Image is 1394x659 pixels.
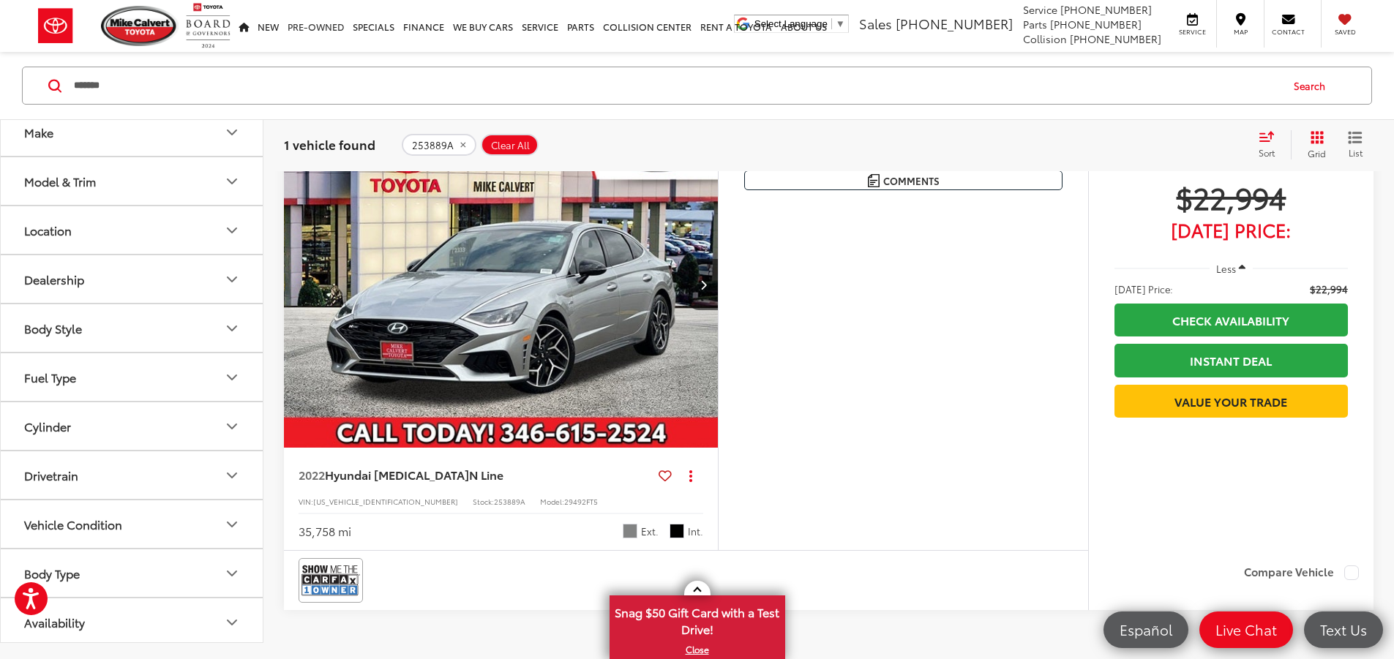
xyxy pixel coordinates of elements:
[1348,146,1363,159] span: List
[412,139,454,151] span: 253889A
[1291,130,1337,159] button: Grid View
[1114,344,1348,377] a: Instant Deal
[72,68,1280,103] input: Search by Make, Model, or Keyword
[24,125,53,139] div: Make
[325,466,469,483] span: Hyundai [MEDICAL_DATA]
[299,467,653,483] a: 2022Hyundai [MEDICAL_DATA]N Line
[299,523,351,540] div: 35,758 mi
[491,139,530,151] span: Clear All
[678,462,703,488] button: Actions
[1,353,264,401] button: Fuel TypeFuel Type
[1103,611,1188,648] a: Español
[1114,282,1173,296] span: [DATE] Price:
[402,134,476,156] button: remove 253889A
[1114,178,1348,215] span: $22,994
[223,221,241,238] div: Location
[1308,147,1326,159] span: Grid
[1023,17,1047,31] span: Parts
[469,466,503,483] span: N Line
[223,613,241,630] div: Availability
[689,259,718,310] button: Next image
[1114,222,1348,237] span: [DATE] Price:
[1,451,264,499] button: DrivetrainDrivetrain
[223,515,241,532] div: Vehicle Condition
[1,549,264,597] button: Body TypeBody Type
[836,18,845,29] span: ▼
[1070,31,1161,46] span: [PHONE_NUMBER]
[1280,67,1346,104] button: Search
[1,500,264,548] button: Vehicle ConditionVehicle Condition
[24,321,82,335] div: Body Style
[1208,620,1284,639] span: Live Chat
[24,566,80,580] div: Body Type
[101,6,179,46] img: Mike Calvert Toyota
[1050,17,1142,31] span: [PHONE_NUMBER]
[1114,385,1348,418] a: Value Your Trade
[313,496,458,507] span: [US_VEHICLE_IDENTIFICATION_NUMBER]
[284,135,375,153] span: 1 vehicle found
[24,517,122,531] div: Vehicle Condition
[24,272,84,286] div: Dealership
[24,174,96,188] div: Model & Trim
[1023,2,1057,17] span: Service
[1210,255,1254,282] button: Less
[223,319,241,336] div: Body Style
[1259,146,1275,159] span: Sort
[299,496,313,507] span: VIN:
[223,172,241,189] div: Model & Trim
[831,18,832,29] span: ​
[1329,27,1361,37] span: Saved
[223,368,241,385] div: Fuel Type
[670,524,684,538] span: Black
[1244,565,1359,580] label: Compare Vehicle
[494,496,525,507] span: 253889A
[24,419,71,433] div: Cylinder
[24,370,76,384] div: Fuel Type
[481,134,539,156] button: Clear All
[641,524,659,538] span: Ext.
[1112,620,1180,639] span: Español
[1,108,264,156] button: MakeMake
[623,524,637,538] span: Shimmering Silver Pearl
[1224,27,1256,37] span: Map
[283,121,719,448] img: 2022 Hyundai Sonata N Line
[223,123,241,140] div: Make
[611,597,784,641] span: Snag $50 Gift Card with a Test Drive!
[1,206,264,254] button: LocationLocation
[1337,130,1374,159] button: List View
[223,466,241,483] div: Drivetrain
[868,174,880,187] img: Comments
[1313,620,1374,639] span: Text Us
[1,598,264,646] button: AvailabilityAvailability
[1114,304,1348,336] a: Check Availability
[1,255,264,303] button: DealershipDealership
[689,470,692,481] span: dropdown dots
[688,524,703,538] span: Int.
[1,402,264,450] button: CylinderCylinder
[1216,262,1236,275] span: Less
[24,468,78,482] div: Drivetrain
[1272,27,1305,37] span: Contact
[223,270,241,287] div: Dealership
[896,14,1013,33] span: [PHONE_NUMBER]
[1304,611,1383,648] a: Text Us
[859,14,892,33] span: Sales
[1176,27,1209,37] span: Service
[1251,130,1291,159] button: Select sort value
[283,121,719,448] a: 2022 Hyundai Sonata N Line2022 Hyundai Sonata N Line2022 Hyundai Sonata N Line2022 Hyundai Sonata...
[223,417,241,434] div: Cylinder
[1199,611,1293,648] a: Live Chat
[24,615,85,629] div: Availability
[883,174,940,188] span: Comments
[1310,282,1348,296] span: $22,994
[299,466,325,483] span: 2022
[283,121,719,448] div: 2022 Hyundai Sonata N Line 0
[223,564,241,581] div: Body Type
[540,496,564,507] span: Model:
[24,223,72,237] div: Location
[301,561,360,600] img: CarFax One Owner
[473,496,494,507] span: Stock:
[564,496,598,507] span: 29492FT5
[1060,2,1152,17] span: [PHONE_NUMBER]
